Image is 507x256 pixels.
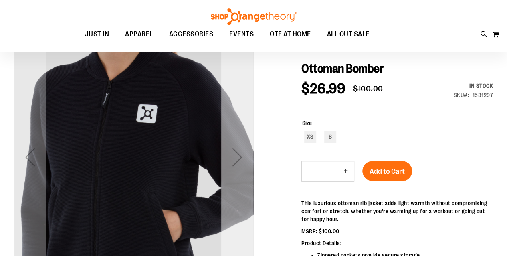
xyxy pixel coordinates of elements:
[210,8,298,25] img: Shop Orangetheory
[473,91,493,99] div: 1531297
[362,161,412,181] button: Add to Cart
[301,62,384,75] span: Ottoman Bomber
[301,227,493,235] p: MSRP: $100.00
[454,82,493,90] div: In stock
[324,131,336,143] div: S
[353,84,383,93] span: $100.00
[370,167,405,176] span: Add to Cart
[454,82,493,90] div: Availability
[338,161,354,181] button: Increase product quantity
[302,161,316,181] button: Decrease product quantity
[301,81,345,97] span: $26.99
[169,25,214,43] span: ACCESSORIES
[270,25,311,43] span: OTF AT HOME
[304,131,316,143] div: XS
[125,25,153,43] span: APPAREL
[229,25,254,43] span: EVENTS
[301,199,493,223] p: This luxurious ottoman rib jacket adds light warmth without compromising comfort or stretch, whet...
[454,92,469,98] strong: SKU
[302,120,312,126] span: Size
[316,162,338,181] input: Product quantity
[301,239,493,247] p: Product Details:
[327,25,370,43] span: ALL OUT SALE
[85,25,109,43] span: JUST IN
